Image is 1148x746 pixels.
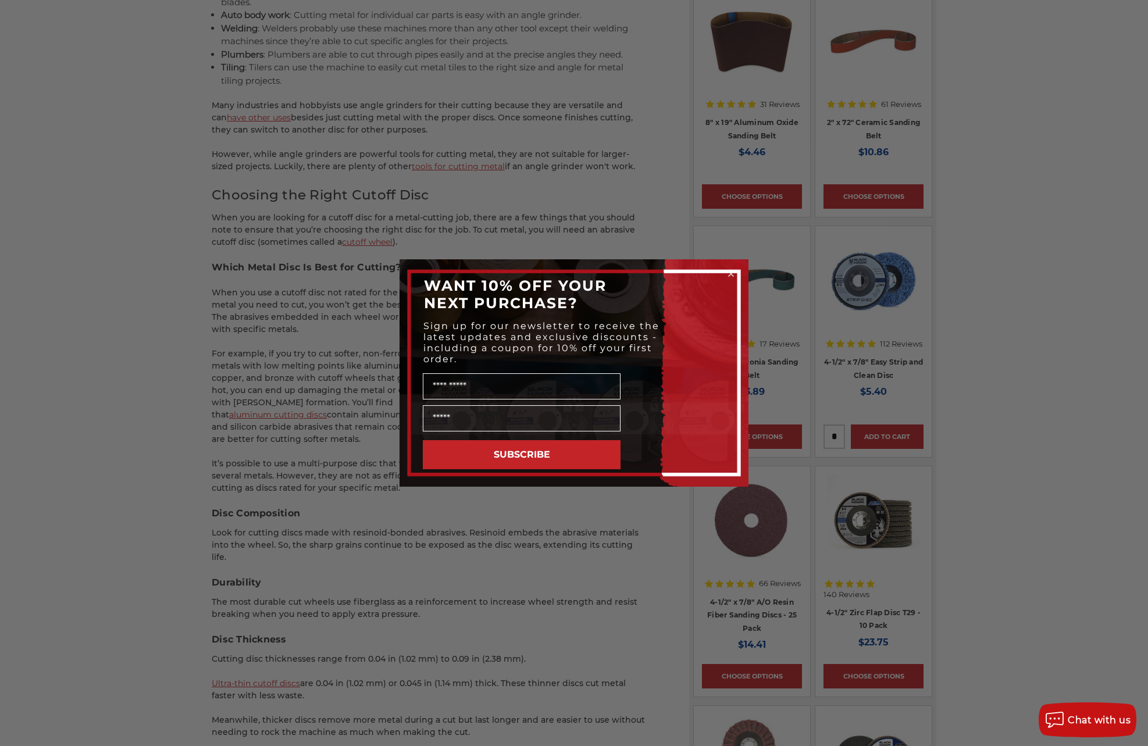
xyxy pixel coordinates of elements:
button: Chat with us [1039,702,1136,737]
input: Email [423,405,621,431]
span: Chat with us [1068,715,1131,726]
span: Sign up for our newsletter to receive the latest updates and exclusive discounts - including a co... [423,320,659,365]
button: Close dialog [725,268,737,280]
span: WANT 10% OFF YOUR NEXT PURCHASE? [424,277,607,312]
button: SUBSCRIBE [423,440,621,469]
